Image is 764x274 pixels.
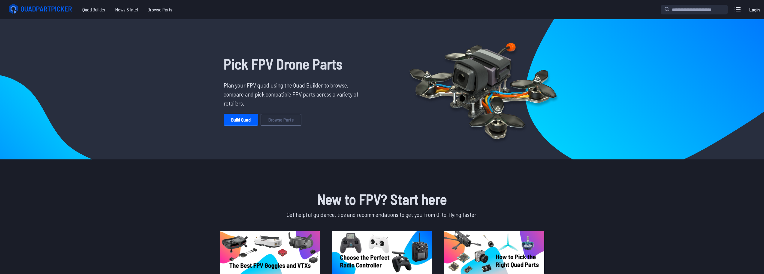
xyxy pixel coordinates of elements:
[332,231,432,274] img: image of post
[219,210,545,219] p: Get helpful guidance, tips and recommendations to get you from 0-to-flying faster.
[219,188,545,210] h1: New to FPV? Start here
[397,29,569,149] img: Quadcopter
[224,81,363,108] p: Plan your FPV quad using the Quad Builder to browse, compare and pick compatible FPV parts across...
[261,114,301,126] a: Browse Parts
[224,114,258,126] a: Build Quad
[143,4,177,16] a: Browse Parts
[77,4,110,16] a: Quad Builder
[110,4,143,16] a: News & Intel
[220,231,320,274] img: image of post
[747,4,762,16] a: Login
[224,53,363,75] h1: Pick FPV Drone Parts
[444,231,544,274] img: image of post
